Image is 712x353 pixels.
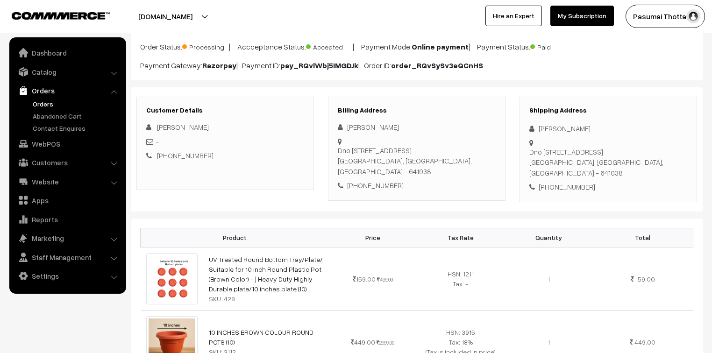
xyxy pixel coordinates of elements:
[12,44,123,61] a: Dashboard
[529,106,687,114] h3: Shipping Address
[635,275,655,283] span: 159.00
[12,82,123,99] a: Orders
[209,294,323,304] div: SKU: 428
[157,123,209,131] span: [PERSON_NAME]
[377,339,394,346] strike: 2999.00
[12,135,123,152] a: WebPOS
[338,180,496,191] div: [PHONE_NUMBER]
[338,122,496,133] div: [PERSON_NAME]
[280,61,358,70] b: pay_RQvlWbj5IMGDJk
[30,111,123,121] a: Abandoned Cart
[12,12,110,19] img: COMMMERCE
[529,147,687,178] div: Dno [STREET_ADDRESS] [GEOGRAPHIC_DATA], [GEOGRAPHIC_DATA], [GEOGRAPHIC_DATA] - 641038
[146,253,198,304] img: photo_2024-10-17_17-20-50.jpg
[209,328,313,346] a: 10 INCHES BROWN COLOUR ROUND POTS (10)
[30,123,123,133] a: Contact Enquires
[12,154,123,171] a: Customers
[548,338,550,346] span: 1
[686,9,700,23] img: user
[505,228,592,247] th: Quantity
[106,5,225,28] button: [DOMAIN_NAME]
[548,275,550,283] span: 1
[157,151,214,160] a: [PHONE_NUMBER]
[529,123,687,134] div: [PERSON_NAME]
[12,192,123,209] a: Apps
[12,268,123,284] a: Settings
[351,338,375,346] span: 449.00
[146,136,304,147] div: -
[592,228,693,247] th: Total
[412,42,469,51] b: Online payment
[182,40,229,52] span: Processing
[30,99,123,109] a: Orders
[391,61,483,70] b: order_RQvSySv3eQCnHS
[530,40,577,52] span: Paid
[417,228,505,247] th: Tax Rate
[448,270,474,288] span: HSN: 1211 Tax: -
[12,230,123,247] a: Marketing
[626,5,705,28] button: Pasumai Thotta…
[306,40,353,52] span: Accepted
[146,106,304,114] h3: Customer Details
[550,6,614,26] a: My Subscription
[329,228,417,247] th: Price
[141,228,329,247] th: Product
[202,61,236,70] b: Razorpay
[353,275,376,283] span: 159.00
[12,64,123,80] a: Catalog
[12,249,123,266] a: Staff Management
[209,255,323,293] a: UV Treated Round Bottom Tray/Plate/ Suitable for 10 inch Round Plastic Pot (Brown Color) - | Heav...
[529,182,687,192] div: [PHONE_NUMBER]
[12,9,93,21] a: COMMMERCE
[140,40,693,52] p: Order Status: | Accceptance Status: | Payment Mode: | Payment Status:
[12,173,123,190] a: Website
[338,106,496,114] h3: Billing Address
[140,60,693,71] p: Payment Gateway: | Payment ID: | Order ID:
[485,6,542,26] a: Hire an Expert
[634,338,655,346] span: 449.00
[12,211,123,228] a: Reports
[377,276,393,282] strike: 499.00
[338,145,496,177] div: Dno [STREET_ADDRESS] [GEOGRAPHIC_DATA], [GEOGRAPHIC_DATA], [GEOGRAPHIC_DATA] - 641038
